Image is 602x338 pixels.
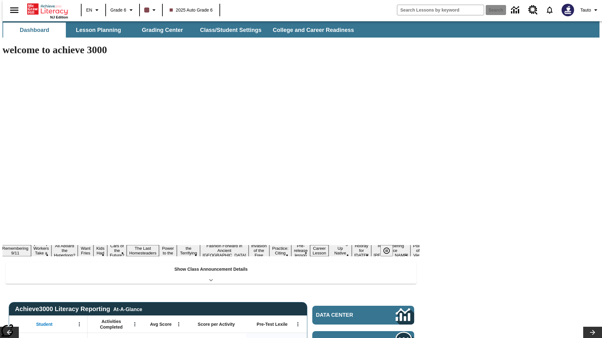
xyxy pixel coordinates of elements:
button: Lesson Planning [67,23,130,38]
input: search field [397,5,484,15]
button: Open Menu [130,320,140,329]
button: Slide 4 All Aboard the Hyperloop? [51,243,78,259]
button: Class/Student Settings [195,23,267,38]
span: Avg Score [150,321,172,327]
button: Open Menu [174,320,183,329]
a: Data Center [312,306,414,325]
button: Pause [380,245,393,256]
button: Language: EN, Select a language [83,4,103,16]
div: Pause [380,245,399,256]
a: Resource Center, Will open in new tab [525,2,541,18]
button: Slide 6 Dirty Jobs Kids Had To Do [93,236,107,266]
button: Dashboard [3,23,66,38]
button: College and Career Readiness [268,23,359,38]
h1: welcome to achieve 3000 [3,44,420,56]
button: Open Menu [75,320,84,329]
p: Show Class Announcement Details [174,266,248,273]
button: Slide 7 Cars of the Future? [107,243,127,259]
span: EN [86,7,92,13]
div: SubNavbar [3,21,599,38]
button: Grading Center [131,23,194,38]
button: Slide 9 Solar Power to the People [159,240,177,261]
button: Slide 11 Fashion Forward in Ancient Rome [200,243,249,259]
a: Home [27,3,68,15]
img: Avatar [562,4,574,16]
button: Profile/Settings [578,4,602,16]
div: Home [27,2,68,19]
button: Slide 19 Point of View [410,243,425,259]
button: Open side menu [5,1,24,19]
span: Student [36,321,52,327]
button: Slide 5 Do You Want Fries With That? [78,236,93,266]
button: Slide 10 Attack of the Terrifying Tomatoes [177,240,200,261]
div: At-A-Glance [113,305,142,312]
span: Grade 6 [110,7,126,13]
span: Score per Activity [198,321,235,327]
button: Slide 3 Labor Day: Workers Take a Stand [31,240,51,261]
span: Activities Completed [91,319,132,330]
span: Pre-Test Lexile [257,321,288,327]
button: Slide 8 The Last Homesteaders [127,245,159,256]
button: Slide 18 Remembering Justice O'Connor [371,243,411,259]
a: Data Center [507,2,525,19]
button: Grade: Grade 6, Select a grade [108,4,137,16]
button: Slide 15 Career Lesson [310,245,329,256]
span: Data Center [316,312,375,318]
div: Show Class Announcement Details [6,262,416,284]
span: Achieve3000 Literacy Reporting [15,305,142,313]
button: Select a new avatar [558,2,578,18]
button: Slide 12 The Invasion of the Free CD [249,238,269,263]
div: SubNavbar [3,23,360,38]
span: NJ Edition [50,15,68,19]
span: 2025 Auto Grade 6 [170,7,213,13]
span: Tauto [580,7,591,13]
button: Open Menu [293,320,303,329]
button: Slide 14 Pre-release lesson [291,243,310,259]
a: Notifications [541,2,558,18]
button: Lesson carousel, Next [583,327,602,338]
button: Slide 17 Hooray for Constitution Day! [352,243,371,259]
button: Class color is dark brown. Change class color [142,4,160,16]
button: Slide 13 Mixed Practice: Citing Evidence [269,240,292,261]
button: Slide 16 Cooking Up Native Traditions [329,240,352,261]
